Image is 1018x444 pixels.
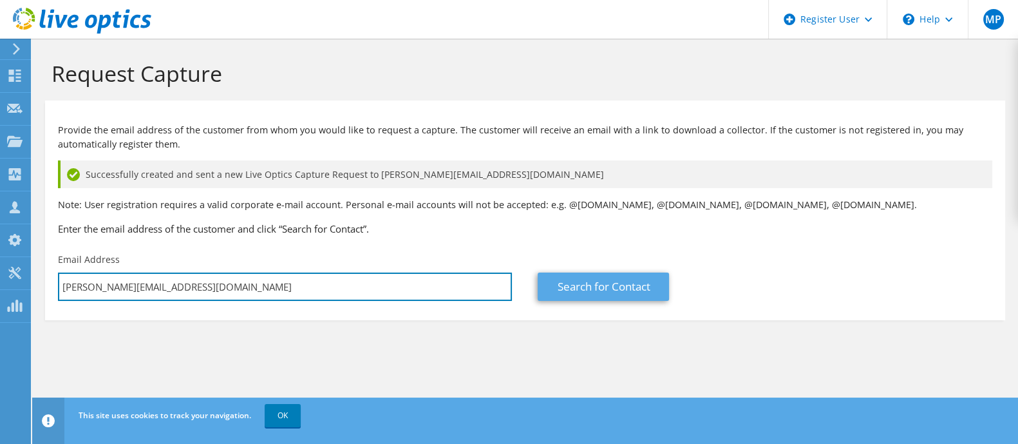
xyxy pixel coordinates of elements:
h3: Enter the email address of the customer and click “Search for Contact”. [58,222,992,236]
span: This site uses cookies to track your navigation. [79,410,251,421]
h1: Request Capture [52,60,992,87]
span: Successfully created and sent a new Live Optics Capture Request to [PERSON_NAME][EMAIL_ADDRESS][D... [86,168,604,182]
label: Email Address [58,253,120,266]
p: Provide the email address of the customer from whom you would like to request a capture. The cust... [58,123,992,151]
p: Note: User registration requires a valid corporate e-mail account. Personal e-mail accounts will ... [58,198,992,212]
a: Search for Contact [538,273,669,301]
a: OK [265,404,301,427]
span: MP [983,9,1004,30]
svg: \n [903,14,914,25]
